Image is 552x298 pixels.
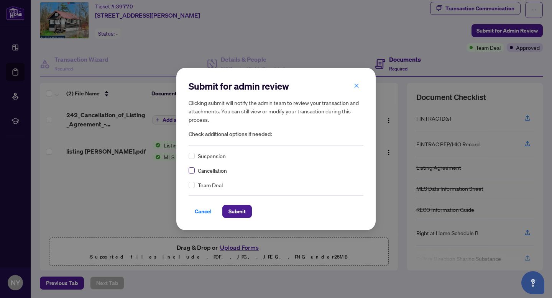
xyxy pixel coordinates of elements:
span: close [354,83,359,88]
h5: Clicking submit will notify the admin team to review your transaction and attachments. You can st... [189,98,363,124]
button: Cancel [189,205,218,218]
span: Suspension [198,152,226,160]
span: Check additional options if needed: [189,130,363,139]
button: Submit [222,205,252,218]
h2: Submit for admin review [189,80,363,92]
span: Submit [228,205,246,218]
button: Open asap [521,271,544,294]
span: Cancellation [198,166,227,175]
span: Cancel [195,205,212,218]
span: Team Deal [198,181,223,189]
